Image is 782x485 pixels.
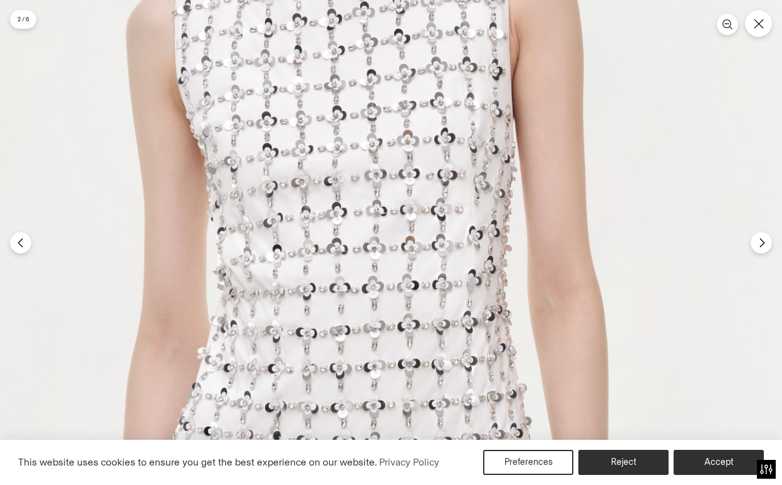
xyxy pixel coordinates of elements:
a: Privacy Policy (opens in a new tab) [377,453,441,472]
div: 2 / 6 [10,10,36,29]
button: Next [751,232,772,253]
button: Zoom [717,14,738,35]
button: Preferences [483,450,573,475]
button: Previous [10,232,31,253]
button: Accept [674,450,764,475]
iframe: Sign Up via Text for Offers [10,437,126,475]
button: Close [745,10,772,37]
button: Reject [578,450,669,475]
span: This website uses cookies to ensure you get the best experience on our website. [18,456,377,468]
